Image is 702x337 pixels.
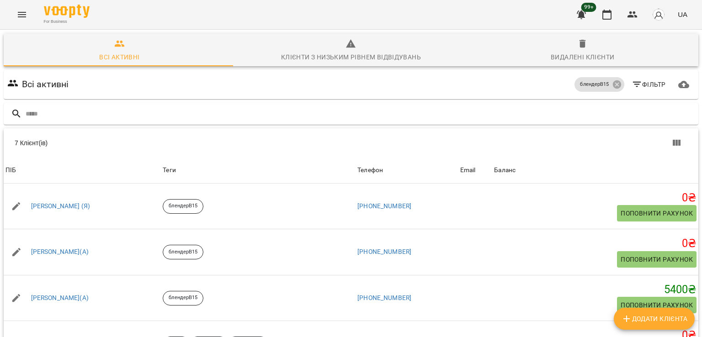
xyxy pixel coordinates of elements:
div: Sort [5,165,16,176]
div: блендерВ15 [163,199,203,214]
div: Sort [357,165,383,176]
a: [PERSON_NAME] (Я) [31,202,90,211]
span: Поповнити рахунок [621,208,693,219]
span: Email [460,165,490,176]
span: ПІБ [5,165,159,176]
div: блендерВ15 [163,291,203,305]
div: Table Toolbar [4,128,698,158]
button: UA [674,6,691,23]
button: Фільтр [628,76,670,93]
button: Menu [11,4,33,26]
a: [PHONE_NUMBER] [357,248,411,255]
img: avatar_s.png [652,8,665,21]
div: Всі активні [99,52,139,63]
div: Телефон [357,165,383,176]
button: Поповнити рахунок [617,205,697,221]
a: [PHONE_NUMBER] [357,294,411,301]
span: Телефон [357,165,457,176]
div: 7 Клієнт(ів) [15,138,356,147]
p: блендерВ15 [169,294,197,302]
span: Поповнити рахунок [621,254,693,265]
span: 99+ [581,3,596,12]
button: Додати клієнта [614,308,695,330]
div: блендерВ15 [163,245,203,259]
div: ПІБ [5,165,16,176]
div: Теги [163,165,354,176]
span: Поповнити рахунок [621,300,693,311]
div: Sort [460,165,476,176]
p: блендерВ15 [169,202,197,210]
h5: 0 ₴ [494,237,697,251]
h5: 0 ₴ [494,191,697,205]
button: Поповнити рахунок [617,297,697,313]
span: Баланс [494,165,697,176]
div: блендерВ15 [574,77,624,92]
h5: 5400 ₴ [494,283,697,297]
span: For Business [44,19,90,25]
div: Клієнти з низьким рівнем відвідувань [281,52,421,63]
a: [PERSON_NAME](А) [31,247,89,257]
div: Email [460,165,476,176]
h6: Всі активні [22,77,69,91]
a: [PHONE_NUMBER] [357,202,411,210]
a: [PERSON_NAME](А) [31,294,89,303]
p: блендерВ15 [580,81,609,89]
img: Voopty Logo [44,5,90,18]
span: UA [678,10,687,19]
button: Показати колонки [665,132,687,154]
span: Додати клієнта [621,313,687,324]
div: Sort [494,165,516,176]
span: Фільтр [632,79,666,90]
div: Видалені клієнти [551,52,614,63]
p: блендерВ15 [169,248,197,256]
button: Поповнити рахунок [617,251,697,268]
div: Баланс [494,165,516,176]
